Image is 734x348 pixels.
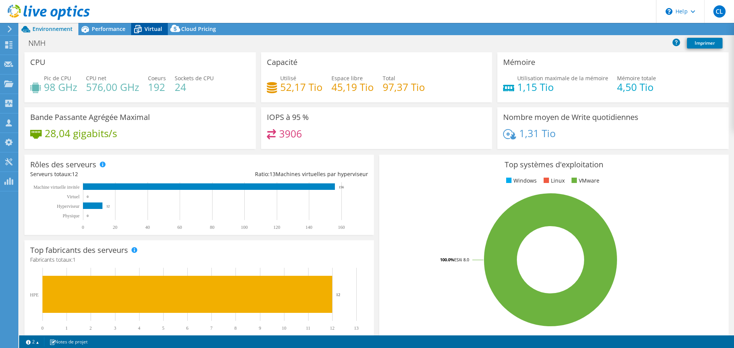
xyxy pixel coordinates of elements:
[210,225,214,230] text: 80
[87,195,89,199] text: 0
[542,176,565,185] li: Linux
[210,325,213,331] text: 7
[259,325,261,331] text: 9
[73,256,76,263] span: 1
[282,325,286,331] text: 10
[305,225,312,230] text: 140
[267,113,309,121] h3: IOPS à 95 %
[30,292,39,298] text: HPE
[383,74,395,82] span: Total
[241,225,248,230] text: 100
[30,160,96,169] h3: Rôles des serveurs
[503,113,638,121] h3: Nombre moyen de Write quotidiennes
[138,325,140,331] text: 4
[270,170,276,178] span: 13
[44,74,71,82] span: Pic de CPU
[25,39,57,47] h1: NMH
[440,257,454,262] tspan: 100.0%
[45,129,117,138] h4: 28,04 gigabits/s
[339,185,344,189] text: 156
[30,113,150,121] h3: Bande Passante Agrégée Maximal
[57,204,80,209] text: Hyperviseur
[89,325,92,331] text: 2
[33,185,80,190] tspan: Machine virtuelle invitée
[44,337,93,346] a: Notes de projet
[354,325,359,331] text: 13
[30,58,45,66] h3: CPU
[503,58,535,66] h3: Mémoire
[570,176,599,185] li: VMware
[280,74,296,82] span: Utilisé
[106,204,110,208] text: 12
[82,225,84,230] text: 0
[331,83,374,91] h4: 45,19 Tio
[41,325,44,331] text: 0
[504,176,537,185] li: Windows
[175,83,214,91] h4: 24
[92,25,125,32] span: Performance
[454,257,469,262] tspan: ESXi 8.0
[519,129,556,138] h4: 1,31 Tio
[63,213,80,219] text: Physique
[181,25,216,32] span: Cloud Pricing
[280,83,323,91] h4: 52,17 Tio
[148,74,166,82] span: Coeurs
[30,256,368,264] h4: Fabricants totaux:
[267,58,297,66] h3: Capacité
[338,225,345,230] text: 160
[30,246,128,254] h3: Top fabricants des serveurs
[145,225,150,230] text: 40
[336,292,340,297] text: 12
[175,74,214,82] span: Sockets de CPU
[86,74,106,82] span: CPU net
[199,170,368,178] div: Ratio: Machines virtuelles par hyperviseur
[517,83,608,91] h4: 1,15 Tio
[114,325,116,331] text: 3
[30,170,199,178] div: Serveurs totaux:
[306,325,310,331] text: 11
[113,225,117,230] text: 20
[44,83,77,91] h4: 98 GHz
[713,5,726,18] span: CL
[21,337,44,346] a: 2
[162,325,164,331] text: 5
[617,83,656,91] h4: 4,50 Tio
[666,8,672,15] svg: \n
[385,160,723,169] h3: Top systèmes d'exploitation
[279,129,302,138] h4: 3906
[86,83,139,91] h4: 576,00 GHz
[330,325,335,331] text: 12
[65,325,68,331] text: 1
[32,25,73,32] span: Environnement
[687,38,723,49] a: Imprimer
[148,83,166,91] h4: 192
[87,214,89,218] text: 0
[186,325,188,331] text: 6
[517,74,608,82] span: Utilisation maximale de la mémoire
[72,170,78,178] span: 12
[177,225,182,230] text: 60
[67,194,80,199] text: Virtuel
[273,225,280,230] text: 120
[234,325,237,331] text: 8
[331,74,363,82] span: Espace libre
[383,83,425,91] h4: 97,37 Tio
[617,74,656,82] span: Mémoire totale
[145,25,162,32] span: Virtual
